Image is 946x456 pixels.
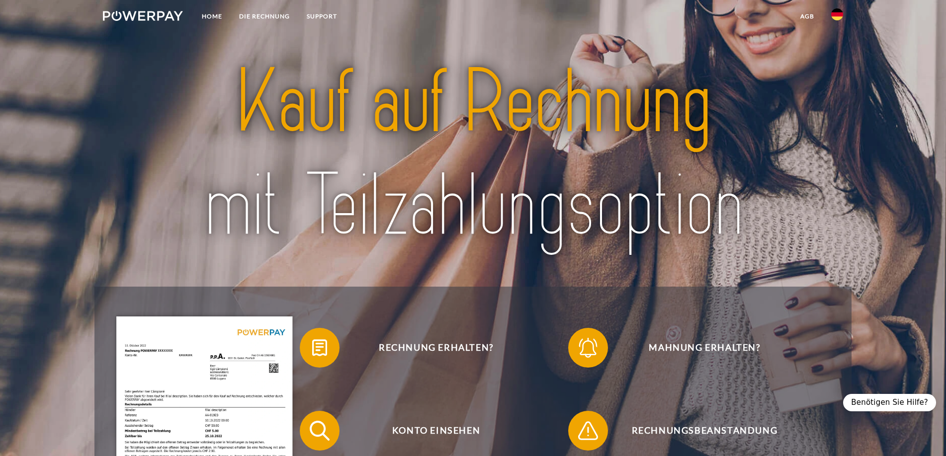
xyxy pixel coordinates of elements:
img: qb_bell.svg [576,335,601,360]
a: DIE RECHNUNG [231,7,298,25]
div: Benötigen Sie Hilfe? [843,394,936,411]
img: qb_search.svg [307,418,332,443]
img: de [831,8,843,20]
a: agb [792,7,823,25]
img: title-powerpay_de.svg [140,46,806,263]
button: Konto einsehen [300,411,558,451]
img: qb_warning.svg [576,418,601,443]
img: logo-powerpay-white.svg [103,11,183,21]
span: Rechnungsbeanstandung [583,411,826,451]
a: SUPPORT [298,7,345,25]
span: Konto einsehen [314,411,558,451]
button: Rechnung erhalten? [300,328,558,368]
button: Rechnungsbeanstandung [568,411,827,451]
span: Mahnung erhalten? [583,328,826,368]
span: Rechnung erhalten? [314,328,558,368]
a: Home [193,7,231,25]
button: Mahnung erhalten? [568,328,827,368]
img: qb_bill.svg [307,335,332,360]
